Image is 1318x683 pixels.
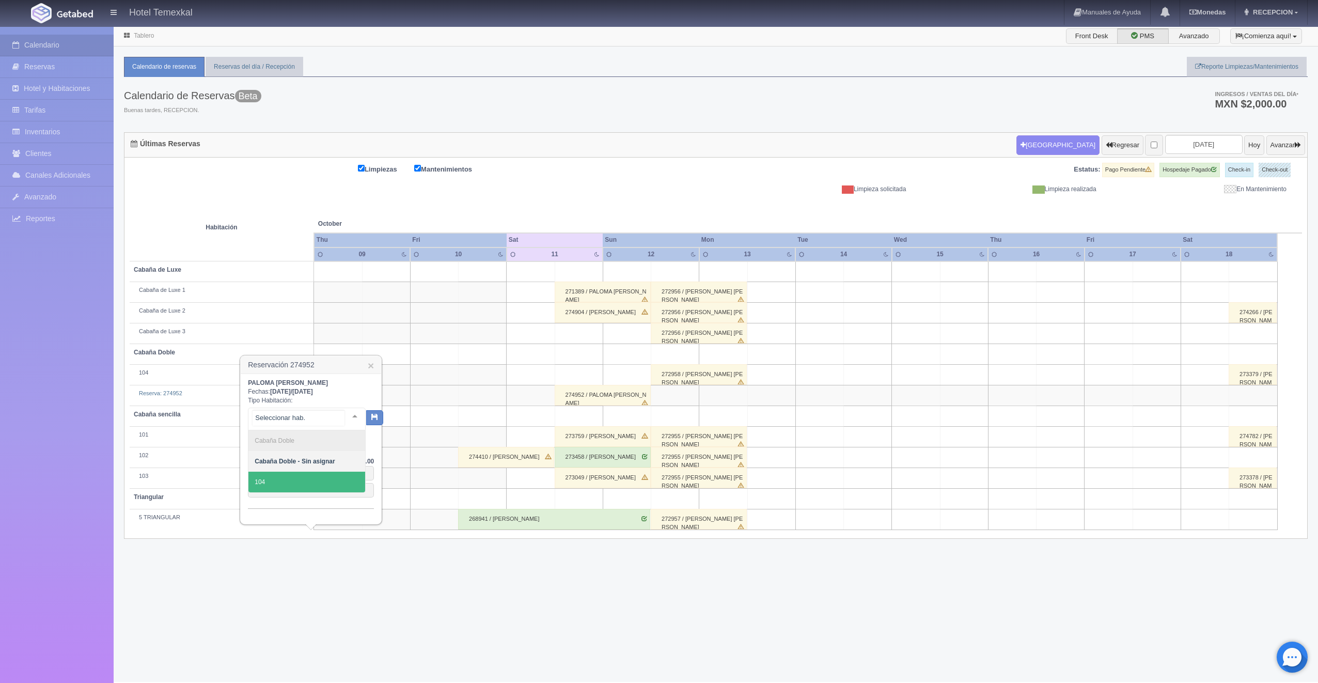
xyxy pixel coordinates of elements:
th: Sat [1181,233,1277,247]
th: Fri [410,233,507,247]
label: Check-out [1259,163,1291,177]
div: 272958 / [PERSON_NAME] [PERSON_NAME] [651,364,747,385]
b: Monedas [1189,8,1226,16]
button: [GEOGRAPHIC_DATA] [1016,135,1100,155]
div: 272955 / [PERSON_NAME] [PERSON_NAME] [651,447,747,468]
div: 274952 / PALOMA [PERSON_NAME] [555,385,651,406]
span: October [318,220,503,228]
a: Tablero [134,32,154,39]
input: Seleccionar hab. [253,410,344,426]
label: Estatus: [1074,165,1100,175]
div: 12 [636,250,666,259]
label: Front Desk [1066,28,1118,44]
input: Mantenimientos [414,165,421,172]
a: Reservas del día / Recepción [206,57,303,77]
button: ¡Comienza aquí! [1230,28,1302,44]
b: Cabaña Doble [134,349,175,356]
b: Cabaña de Luxe [134,266,181,273]
div: 268941 / [PERSON_NAME] [458,509,650,530]
div: 272956 / [PERSON_NAME] [PERSON_NAME] [651,323,747,344]
div: 103 [134,472,309,480]
div: 272956 / [PERSON_NAME] [PERSON_NAME] [651,282,747,302]
div: 10 [443,250,474,259]
label: Mantenimientos [414,163,488,175]
div: Limpieza realizada [914,185,1104,194]
div: 273759 / [PERSON_NAME] [555,426,651,447]
span: RECEPCION [1250,8,1293,16]
div: 09 [347,250,378,259]
div: Cabaña de Luxe 1 [134,286,309,294]
div: En Mantenimiento [1104,185,1294,194]
div: 274904 / [PERSON_NAME] [555,302,651,323]
div: 14 [828,250,859,259]
h3: Reservación 274952 [241,356,381,374]
a: × [368,360,374,371]
b: PALOMA [PERSON_NAME] [248,379,328,386]
div: Cabaña de Luxe 2 [134,307,309,315]
div: 273379 / [PERSON_NAME] [1229,364,1277,385]
button: Hoy [1244,135,1264,155]
a: Calendario de reservas [124,57,205,77]
div: 273458 / [PERSON_NAME] [555,447,651,468]
div: 13 [732,250,763,259]
label: Avanzado [1168,28,1220,44]
label: Hospedaje Pagado [1159,163,1220,177]
div: 104 [134,369,309,377]
th: Thu [314,233,411,247]
div: 272955 / [PERSON_NAME] [PERSON_NAME] [651,468,747,488]
div: 18 [1214,250,1244,259]
div: 16 [1021,250,1052,259]
h4: Últimas Reservas [131,140,200,148]
th: Wed [892,233,988,247]
span: Cabaña Doble - Sin asignar [255,458,335,465]
strong: Habitación [206,224,237,231]
div: 17 [1118,250,1148,259]
th: Sun [603,233,699,247]
div: 273378 / [PERSON_NAME] [1229,468,1277,488]
th: Fri [1085,233,1181,247]
div: Limpieza solicitada [724,185,914,194]
span: 104 [255,478,265,486]
div: 274410 / [PERSON_NAME] [458,447,554,468]
div: 272956 / [PERSON_NAME] [PERSON_NAME] [651,302,747,323]
span: Buenas tardes, RECEPCION. [124,106,261,115]
div: 15 [925,250,955,259]
span: Ingresos / Ventas del día [1215,91,1298,97]
th: Thu [988,233,1085,247]
div: 102 [134,452,309,460]
div: 271389 / PALOMA [PERSON_NAME] [555,282,651,302]
div: Fechas: Tipo Habitación: Adultos: Menores: Juniors: [248,379,374,509]
div: 274266 / [PERSON_NAME] [1229,302,1277,323]
th: Tue [795,233,892,247]
h3: MXN $2,000.00 [1215,99,1298,109]
div: 5 TRIANGULAR [134,514,309,522]
b: Triangular [134,493,164,501]
h4: Hotel Temexkal [129,5,193,18]
button: Regresar [1102,135,1143,155]
img: Getabed [31,3,52,23]
th: Mon [699,233,796,247]
div: Cabaña de Luxe 3 [134,328,309,336]
h3: Calendario de Reservas [124,90,261,101]
span: [DATE] [292,388,313,395]
input: Limpiezas [358,165,365,172]
span: [DATE] [270,388,291,395]
div: 273049 / [PERSON_NAME] [555,468,651,488]
label: Pago Pendiente [1102,163,1154,177]
label: PMS [1117,28,1169,44]
label: Check-in [1225,163,1253,177]
a: Reporte Limpiezas/Mantenimientos [1187,57,1307,77]
div: 272955 / [PERSON_NAME] [PERSON_NAME] [651,426,747,447]
a: Reserva: 274952 [139,390,182,396]
div: 274782 / [PERSON_NAME] [1229,426,1277,447]
img: Getabed [57,10,93,18]
div: 272957 / [PERSON_NAME] [PERSON_NAME] [651,509,747,530]
div: 11 [540,250,570,259]
b: / [270,388,313,395]
b: Cabaña sencilla [134,411,181,418]
label: Limpiezas [358,163,413,175]
div: 101 [134,431,309,439]
span: Beta [235,90,261,102]
th: Sat [507,233,603,247]
button: Avanzar [1266,135,1305,155]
